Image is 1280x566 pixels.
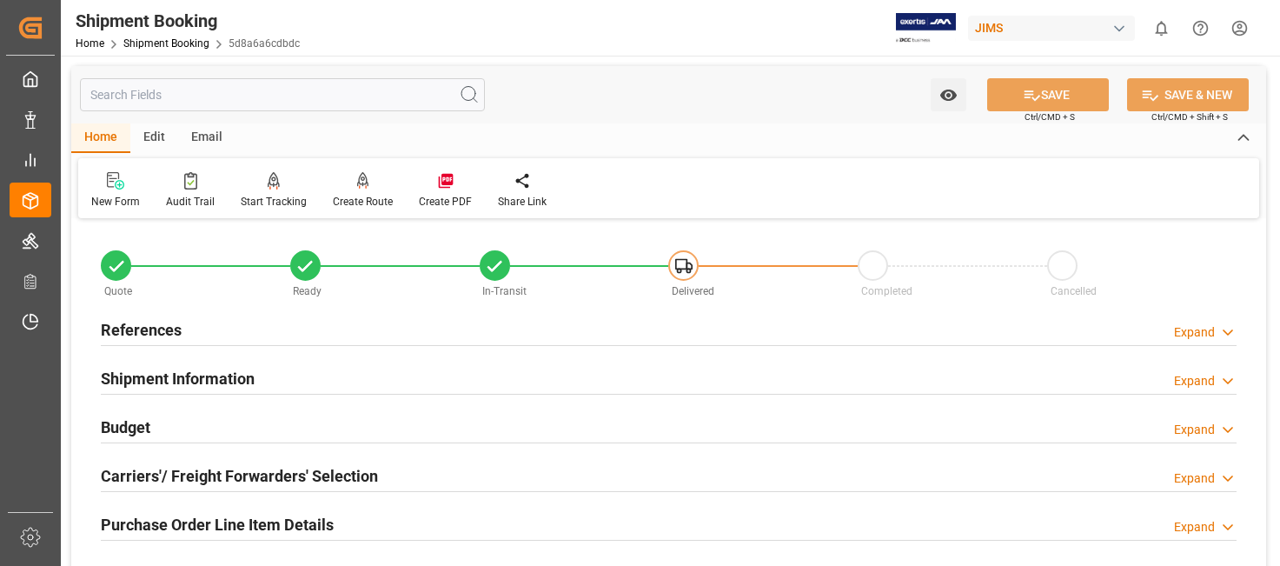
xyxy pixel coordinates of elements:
a: Shipment Booking [123,37,209,50]
span: Ready [293,285,322,297]
div: JIMS [968,16,1135,41]
h2: Shipment Information [101,367,255,390]
span: Completed [861,285,912,297]
button: SAVE [987,78,1109,111]
div: Share Link [498,194,547,210]
div: Expand [1174,518,1215,536]
a: Home [76,37,104,50]
div: Audit Trail [166,194,215,210]
div: Email [178,123,235,153]
div: Edit [130,123,178,153]
button: show 0 new notifications [1142,9,1181,48]
button: Help Center [1181,9,1220,48]
div: Create Route [333,194,393,210]
img: Exertis%20JAM%20-%20Email%20Logo.jpg_1722504956.jpg [896,13,956,43]
div: Create PDF [419,194,472,210]
button: open menu [931,78,966,111]
span: Ctrl/CMD + Shift + S [1151,110,1228,123]
span: In-Transit [482,285,527,297]
div: Home [71,123,130,153]
span: Ctrl/CMD + S [1025,110,1075,123]
input: Search Fields [80,78,485,111]
div: Start Tracking [241,194,307,210]
h2: Carriers'/ Freight Forwarders' Selection [101,464,378,488]
h2: References [101,318,182,342]
h2: Budget [101,416,150,439]
span: Cancelled [1051,285,1097,297]
span: Delivered [672,285,714,297]
h2: Purchase Order Line Item Details [101,513,334,536]
div: Expand [1174,323,1215,342]
button: SAVE & NEW [1127,78,1249,111]
div: Expand [1174,421,1215,439]
span: Quote [104,285,132,297]
div: Expand [1174,469,1215,488]
div: Expand [1174,372,1215,390]
div: New Form [91,194,140,210]
button: JIMS [968,11,1142,44]
div: Shipment Booking [76,8,300,34]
